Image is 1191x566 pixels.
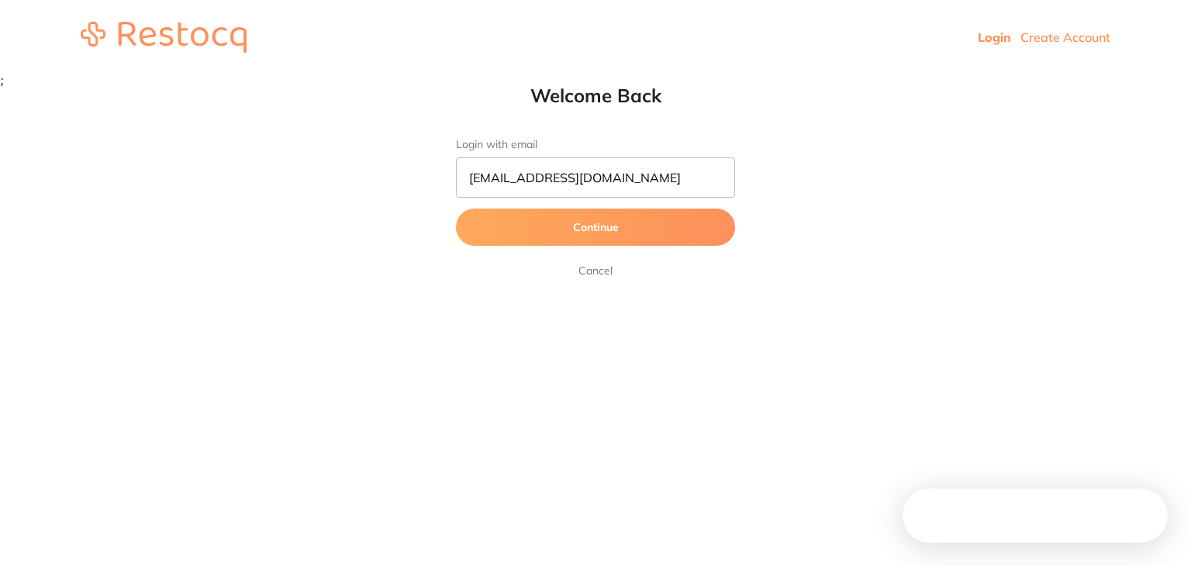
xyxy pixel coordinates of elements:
label: Login with email [456,138,735,151]
iframe: Intercom live chat [1123,498,1160,535]
h1: Welcome Back [425,84,766,107]
a: Create Account [1020,29,1110,45]
a: Login [978,29,1011,45]
button: Continue [456,209,735,246]
iframe: Intercom live chat discovery launcher [903,488,1168,543]
img: restocq_logo.svg [81,22,247,53]
a: Cancel [575,261,616,280]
